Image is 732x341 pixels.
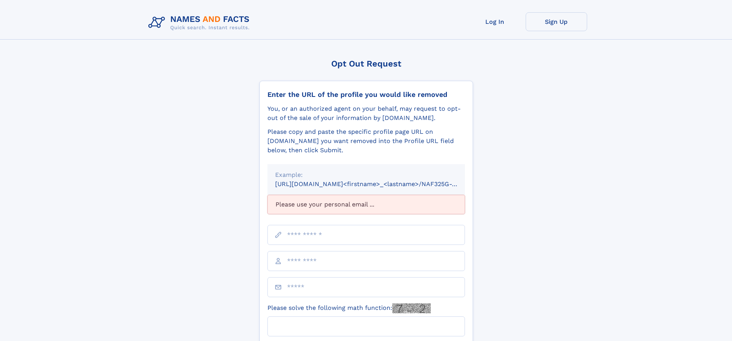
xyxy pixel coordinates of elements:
div: Please copy and paste the specific profile page URL on [DOMAIN_NAME] you want removed into the Pr... [267,127,465,155]
div: Enter the URL of the profile you would like removed [267,90,465,99]
a: Sign Up [526,12,587,31]
small: [URL][DOMAIN_NAME]<firstname>_<lastname>/NAF325G-xxxxxxxx [275,180,480,188]
div: Example: [275,170,457,180]
a: Log In [464,12,526,31]
div: Please use your personal email ... [267,195,465,214]
div: Opt Out Request [259,59,473,68]
img: Logo Names and Facts [145,12,256,33]
label: Please solve the following math function: [267,303,431,313]
div: You, or an authorized agent on your behalf, may request to opt-out of the sale of your informatio... [267,104,465,123]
